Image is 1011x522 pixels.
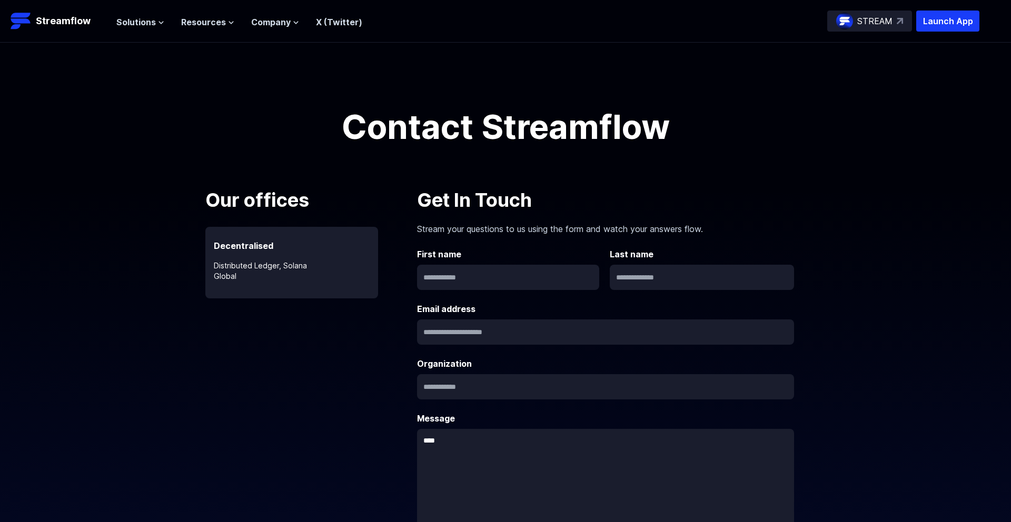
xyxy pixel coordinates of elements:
span: Solutions [116,16,156,28]
p: STREAM [857,15,893,27]
p: Decentralised [205,227,378,252]
a: X (Twitter) [316,17,362,27]
label: Email address [417,303,794,315]
label: Last name [610,248,794,260]
a: Streamflow [11,11,106,32]
label: Message [417,412,794,425]
p: Our offices [205,186,405,214]
p: Streamflow [36,14,91,28]
span: Company [251,16,291,28]
button: Solutions [116,16,164,28]
h1: Contact Streamflow [269,110,742,144]
label: First name [417,248,601,260]
button: Launch App [916,11,979,32]
img: streamflow-logo-circle.png [836,13,853,29]
button: Resources [181,16,234,28]
p: Get In Touch [417,186,794,214]
img: Streamflow Logo [11,11,32,32]
a: STREAM [827,11,912,32]
p: Stream your questions to us using the form and watch your answers flow. [417,214,794,235]
button: Company [251,16,299,28]
span: Resources [181,16,226,28]
img: top-right-arrow.svg [897,18,903,24]
p: Distributed Ledger, Solana Global [205,252,378,282]
label: Organization [417,357,794,370]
